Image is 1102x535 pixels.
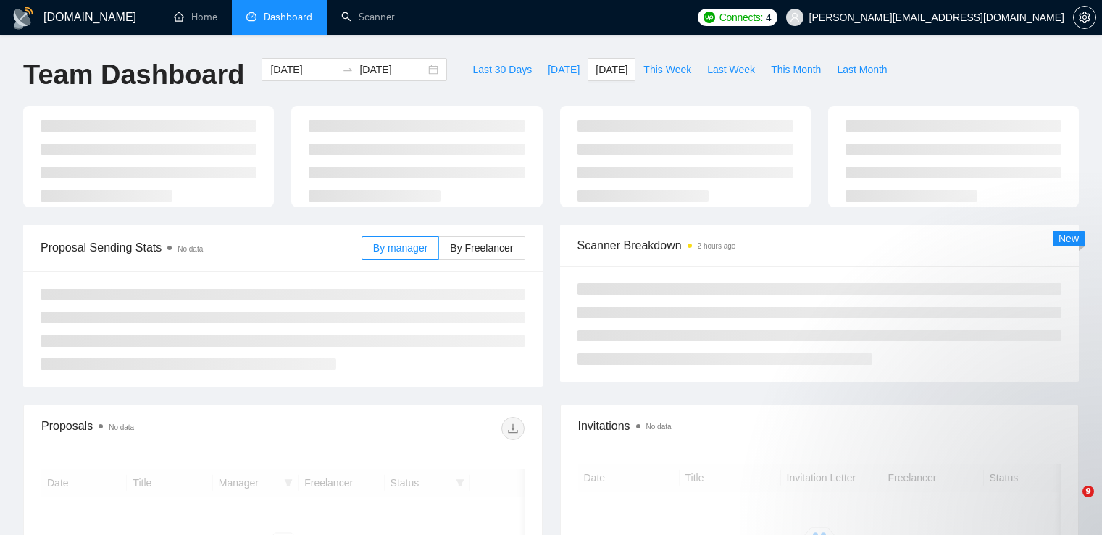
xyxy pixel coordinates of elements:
div: Proposals [41,417,283,440]
a: homeHome [174,11,217,23]
span: Last Week [707,62,755,78]
span: [DATE] [548,62,580,78]
input: Start date [270,62,336,78]
button: setting [1073,6,1096,29]
button: Last 30 Days [464,58,540,81]
span: New [1059,233,1079,244]
span: Proposal Sending Stats [41,239,362,257]
button: Last Month [829,58,895,81]
button: This Week [635,58,699,81]
span: This Week [643,62,691,78]
button: [DATE] [540,58,588,81]
span: Invitations [578,417,1061,435]
span: This Month [771,62,821,78]
span: By Freelancer [450,242,513,254]
img: logo [12,7,35,30]
button: This Month [763,58,829,81]
span: Dashboard [264,11,312,23]
input: End date [359,62,425,78]
span: to [342,64,354,75]
span: 4 [766,9,772,25]
iframe: Intercom live chat [1053,486,1088,521]
span: user [790,12,800,22]
span: Connects: [719,9,763,25]
h1: Team Dashboard [23,58,244,92]
span: setting [1074,12,1095,23]
span: [DATE] [596,62,627,78]
span: 9 [1082,486,1094,497]
span: No data [178,245,203,253]
time: 2 hours ago [698,242,736,250]
span: By manager [373,242,427,254]
button: [DATE] [588,58,635,81]
span: swap-right [342,64,354,75]
span: dashboard [246,12,256,22]
button: Last Week [699,58,763,81]
img: upwork-logo.png [704,12,715,23]
span: No data [646,423,672,431]
a: setting [1073,12,1096,23]
span: Scanner Breakdown [577,236,1062,254]
a: searchScanner [341,11,395,23]
span: No data [109,423,134,431]
span: Last 30 Days [472,62,532,78]
span: Last Month [837,62,887,78]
